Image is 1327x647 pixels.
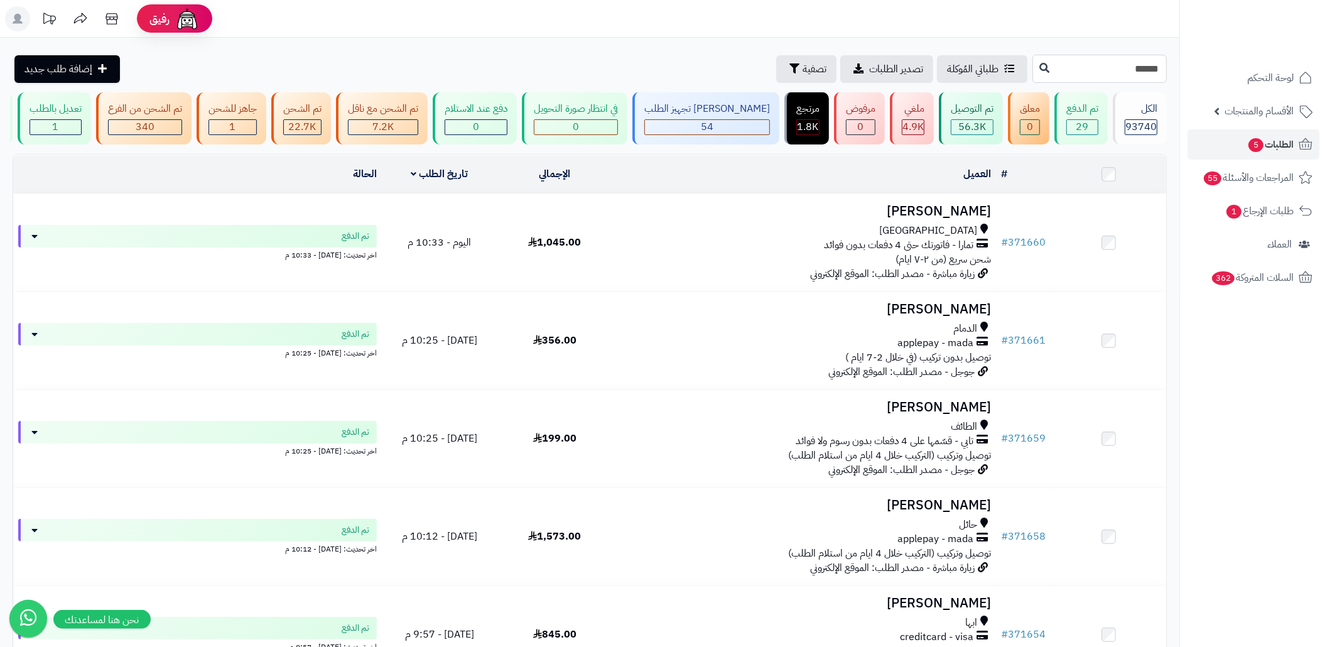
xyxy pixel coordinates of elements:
span: الأقسام والمنتجات [1225,102,1294,120]
span: creditcard - visa [900,630,973,644]
div: اخر تحديث: [DATE] - 10:12 م [18,541,377,555]
span: 1 [230,119,236,134]
span: 1,045.00 [528,235,581,250]
div: اخر تحديث: [DATE] - 10:25 م [18,443,377,457]
a: تصدير الطلبات [840,55,933,83]
span: 7.2K [372,119,394,134]
span: # [1001,529,1008,544]
span: الطلبات [1247,136,1294,153]
a: السلات المتروكة362 [1188,263,1319,293]
a: طلبات الإرجاع1 [1188,196,1319,226]
div: 22682 [284,120,321,134]
div: معلق [1020,102,1040,116]
a: تم الدفع 29 [1052,92,1110,144]
div: مرتجع [796,102,820,116]
span: الطائف [951,420,977,434]
span: جوجل - مصدر الطلب: الموقع الإلكتروني [828,462,975,477]
a: إضافة طلب جديد [14,55,120,83]
span: # [1001,235,1008,250]
div: 0 [445,120,507,134]
span: 356.00 [533,333,577,348]
a: معلق 0 [1005,92,1052,144]
a: #371659 [1001,431,1046,446]
div: تم التوصيل [951,102,994,116]
div: 54 [645,120,769,134]
span: [DATE] - 10:12 م [402,529,477,544]
div: 29 [1067,120,1098,134]
span: 55 [1204,171,1221,185]
img: logo-2.png [1242,31,1315,57]
span: تم الدفع [342,622,369,634]
a: تم التوصيل 56.3K [936,92,1005,144]
span: ابها [965,616,977,630]
div: تم الشحن [283,102,322,116]
span: # [1001,627,1008,642]
span: 22.7K [289,119,317,134]
div: 56325 [951,120,993,134]
a: الإجمالي [539,166,570,182]
span: جوجل - مصدر الطلب: الموقع الإلكتروني [828,364,975,379]
span: تم الدفع [342,524,369,536]
span: 29 [1076,119,1089,134]
a: تم الشحن مع ناقل 7.2K [333,92,430,144]
span: 1.8K [798,119,819,134]
div: تم الشحن من الفرع [108,102,182,116]
div: تم الدفع [1066,102,1098,116]
span: زيارة مباشرة - مصدر الطلب: الموقع الإلكتروني [810,560,975,575]
a: دفع عند الاستلام 0 [430,92,519,144]
div: اخر تحديث: [DATE] - 10:33 م [18,247,377,261]
span: [DATE] - 10:25 م [402,333,477,348]
span: 199.00 [533,431,577,446]
div: دفع عند الاستلام [445,102,507,116]
span: 93740 [1125,119,1157,134]
span: توصيل وتركيب (التركيب خلال 4 ايام من استلام الطلب) [788,448,991,463]
span: توصيل وتركيب (التركيب خلال 4 ايام من استلام الطلب) [788,546,991,561]
span: 340 [136,119,154,134]
div: [PERSON_NAME] تجهيز الطلب [644,102,770,116]
div: ملغي [902,102,924,116]
a: مرتجع 1.8K [782,92,831,144]
div: تم الشحن مع ناقل [348,102,418,116]
h3: [PERSON_NAME] [617,204,991,219]
div: مرفوض [846,102,875,116]
span: # [1001,431,1008,446]
h3: [PERSON_NAME] [617,302,991,317]
div: 1797 [797,120,819,134]
span: تابي - قسّمها على 4 دفعات بدون رسوم ولا فوائد [796,434,973,449]
a: العملاء [1188,229,1319,259]
span: طلباتي المُوكلة [947,62,999,77]
div: 0 [534,120,617,134]
a: تاريخ الطلب [411,166,468,182]
span: 4.9K [902,119,924,134]
span: تمارا - فاتورتك حتى 4 دفعات بدون فوائد [824,238,973,253]
span: applepay - mada [897,532,973,546]
a: تم الشحن 22.7K [269,92,333,144]
span: رفيق [149,11,170,26]
a: مرفوض 0 [831,92,887,144]
span: اليوم - 10:33 م [408,235,471,250]
div: الكل [1125,102,1157,116]
span: الدمام [953,322,977,336]
span: السلات المتروكة [1211,269,1294,286]
div: 0 [847,120,875,134]
span: لوحة التحكم [1247,69,1294,87]
span: تصفية [803,62,826,77]
span: 1 [53,119,59,134]
div: تعديل بالطلب [30,102,82,116]
div: 7223 [349,120,418,134]
span: تصدير الطلبات [869,62,923,77]
div: 1 [209,120,256,134]
span: 845.00 [533,627,577,642]
span: شحن سريع (من ٢-٧ ايام) [896,252,991,267]
a: #371660 [1001,235,1046,250]
span: تم الدفع [342,230,369,242]
span: حائل [959,518,977,532]
a: # [1001,166,1007,182]
a: تحديثات المنصة [33,6,65,35]
a: تعديل بالطلب 1 [15,92,94,144]
span: [DATE] - 10:25 م [402,431,477,446]
h3: [PERSON_NAME] [617,498,991,513]
span: طلبات الإرجاع [1225,202,1294,220]
a: الكل93740 [1110,92,1169,144]
span: [DATE] - 9:57 م [405,627,474,642]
